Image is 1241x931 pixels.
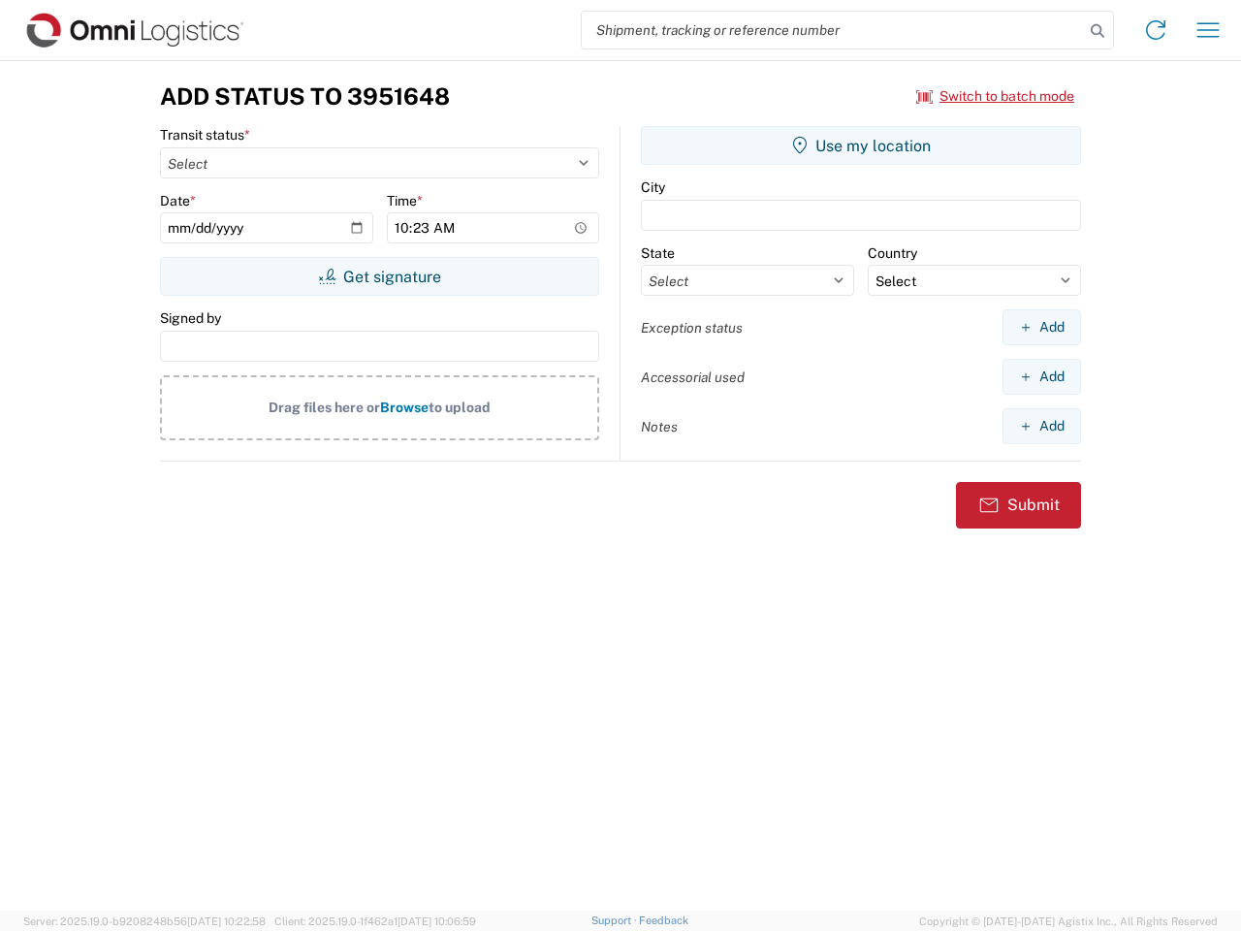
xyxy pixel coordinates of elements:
[269,400,380,415] span: Drag files here or
[23,915,266,927] span: Server: 2025.19.0-b9208248b56
[919,913,1218,930] span: Copyright © [DATE]-[DATE] Agistix Inc., All Rights Reserved
[591,915,640,926] a: Support
[429,400,491,415] span: to upload
[274,915,476,927] span: Client: 2025.19.0-1f462a1
[380,400,429,415] span: Browse
[641,418,678,435] label: Notes
[956,482,1081,529] button: Submit
[398,915,476,927] span: [DATE] 10:06:59
[868,244,917,262] label: Country
[1002,309,1081,345] button: Add
[160,126,250,144] label: Transit status
[187,915,266,927] span: [DATE] 10:22:58
[160,82,450,111] h3: Add Status to 3951648
[641,244,675,262] label: State
[582,12,1084,48] input: Shipment, tracking or reference number
[160,309,221,327] label: Signed by
[1002,359,1081,395] button: Add
[639,915,688,926] a: Feedback
[160,257,599,296] button: Get signature
[641,178,665,196] label: City
[1002,408,1081,444] button: Add
[387,192,423,209] label: Time
[160,192,196,209] label: Date
[641,369,745,386] label: Accessorial used
[641,126,1081,165] button: Use my location
[641,319,743,337] label: Exception status
[916,80,1074,112] button: Switch to batch mode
